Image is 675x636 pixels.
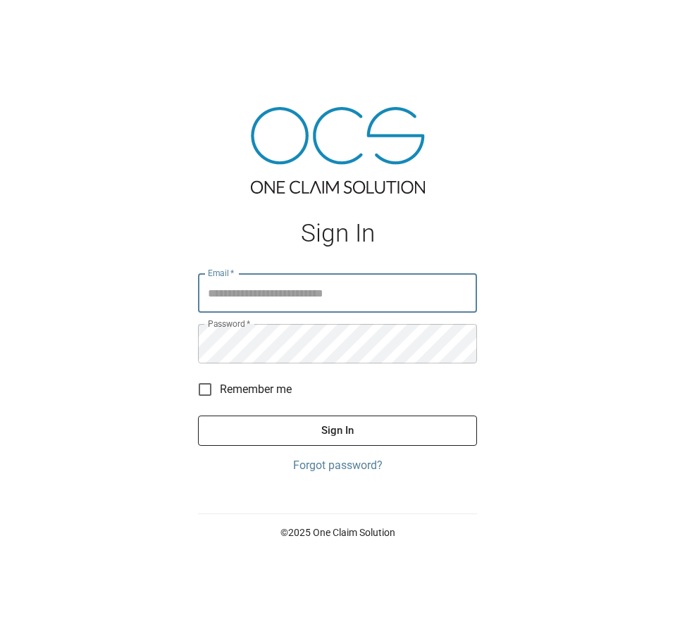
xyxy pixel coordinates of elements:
[251,107,425,194] img: ocs-logo-tra.png
[220,381,292,398] span: Remember me
[198,416,477,445] button: Sign In
[198,219,477,248] h1: Sign In
[208,267,235,279] label: Email
[198,457,477,474] a: Forgot password?
[198,525,477,540] p: © 2025 One Claim Solution
[17,8,73,37] img: ocs-logo-white-transparent.png
[208,318,250,330] label: Password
